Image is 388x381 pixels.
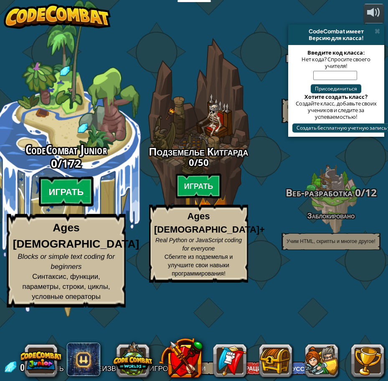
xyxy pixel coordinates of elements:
[352,185,361,199] span: 0
[292,49,380,56] div: Введите код класса:
[20,361,27,374] span: 0
[363,4,384,23] button: Регулировать громкость
[4,4,111,29] img: CodeCombat - Learn how to code by playing a game
[132,157,265,167] h3: /
[62,155,81,170] span: 172
[292,35,381,41] div: Версию для класса!
[39,177,94,207] btn: Играть
[23,273,110,301] span: Синтаксис, функции, параметры, строки, циклы, условные операторы
[292,100,380,120] div: Создайте класс, добавьте своих учеников и следите за успеваемостью!
[176,173,222,198] btn: Играть
[25,141,107,159] span: CodeCombat Junior
[286,51,352,65] span: Разработка игр
[154,211,265,234] strong: Ages [DEMOGRAPHIC_DATA]+
[311,84,361,93] button: Присоединиться
[18,253,115,271] span: Blocks or simple text coding for beginners
[365,185,377,199] span: 12
[189,156,194,168] span: 0
[132,26,265,291] div: Complete previous world to unlock
[149,144,249,159] span: Подземелье Китгарда
[198,156,209,168] span: 50
[13,222,139,250] strong: Ages [DEMOGRAPHIC_DATA]
[51,155,58,170] span: 0
[286,185,352,199] span: Веб-разработка
[292,93,380,100] div: Хотите создать класс?
[292,28,381,35] div: CodeCombat имеет
[292,56,380,69] div: Нет кода? Спросите своего учителя!
[165,253,233,277] span: Сбегите из подземелья и улучшите свои навыки программирования!
[287,238,375,244] span: Учим HTML, скрипты и многое другое!
[287,104,375,117] span: Научись создавать свои собственные уровни!
[155,237,242,252] span: Real Python or JavaScript coding for everyone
